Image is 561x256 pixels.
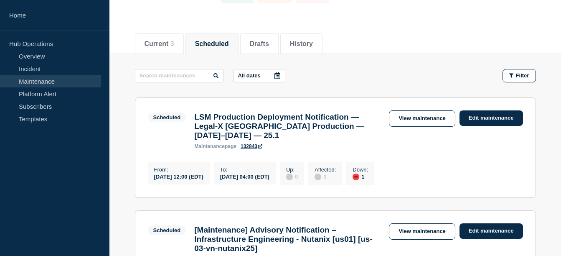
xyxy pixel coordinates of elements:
span: 3 [170,40,174,47]
a: Edit maintenance [459,110,523,126]
div: [DATE] 04:00 (EDT) [220,173,269,180]
p: Affected : [315,166,336,173]
a: 132843 [241,143,262,149]
p: Up : [286,166,298,173]
button: All dates [234,69,285,82]
button: Current 3 [145,40,174,48]
h3: [Maintenance] Advisory Notification – Infrastructure Engineering - Nutanix [us01] [us-03-vn-nutan... [194,225,381,253]
div: down [353,174,359,180]
button: Filter [503,69,536,82]
span: maintenance [194,143,225,149]
a: Edit maintenance [459,223,523,239]
div: 0 [286,173,298,180]
input: Search maintenances [135,69,223,82]
span: Filter [516,72,529,79]
button: Drafts [250,40,269,48]
div: Scheduled [153,114,181,120]
p: To : [220,166,269,173]
h3: LSM Production Deployment Notification — Legal-X [GEOGRAPHIC_DATA] Production — [DATE]–[DATE] — 25.1 [194,113,381,140]
a: View maintenance [389,110,455,127]
div: disabled [286,174,293,180]
p: All dates [238,72,261,79]
div: disabled [315,174,321,180]
p: page [194,143,236,149]
a: View maintenance [389,223,455,240]
button: History [290,40,313,48]
div: [DATE] 12:00 (EDT) [154,173,203,180]
div: 1 [353,173,368,180]
div: 0 [315,173,336,180]
p: Down : [353,166,368,173]
button: Scheduled [195,40,229,48]
p: From : [154,166,203,173]
div: Scheduled [153,227,181,233]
